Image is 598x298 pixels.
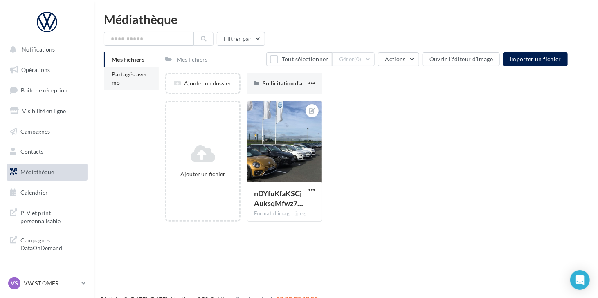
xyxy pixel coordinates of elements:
span: Mes fichiers [112,56,144,63]
p: VW ST OMER [24,279,78,287]
span: Calendrier [20,189,48,196]
button: Tout sélectionner [266,52,332,66]
a: Visibilité en ligne [5,103,89,120]
span: Opérations [21,66,50,73]
span: nDYfuKfaKSCjAuksqMfwz7mhwXe4Cm6QilLBCW3jrBAy8V2l0Ou_8jHnRJZkZmkn6MJG781KMIuRQU0nBA=s0 [254,189,303,208]
a: Campagnes DataOnDemand [5,231,89,255]
button: Importer un fichier [503,52,568,66]
div: Ajouter un dossier [166,79,239,87]
span: Boîte de réception [21,87,67,94]
span: Importer un fichier [510,56,561,63]
a: Boîte de réception [5,81,89,99]
a: Campagnes [5,123,89,140]
span: Médiathèque [20,168,54,175]
span: Sollicitation d'avis [263,80,309,87]
span: Visibilité en ligne [22,108,66,114]
span: Partagés avec moi [112,71,148,86]
a: Opérations [5,61,89,78]
span: VS [11,279,18,287]
div: Mes fichiers [177,56,207,64]
span: PLV et print personnalisable [20,207,84,225]
a: PLV et print personnalisable [5,204,89,228]
div: Format d'image: jpeg [254,210,315,217]
button: Actions [378,52,419,66]
button: Notifications [5,41,86,58]
span: Campagnes DataOnDemand [20,235,84,252]
span: Notifications [22,46,55,53]
span: Campagnes [20,128,50,134]
button: Gérer(0) [332,52,375,66]
button: Filtrer par [217,32,265,46]
div: Médiathèque [104,13,588,25]
a: Contacts [5,143,89,160]
span: (0) [355,56,362,63]
div: Ajouter un fichier [170,170,236,178]
span: Contacts [20,148,43,155]
a: Médiathèque [5,164,89,181]
a: Calendrier [5,184,89,201]
a: VS VW ST OMER [7,276,88,291]
span: Actions [385,56,405,63]
button: Ouvrir l'éditeur d'image [423,52,500,66]
div: Open Intercom Messenger [570,270,590,290]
